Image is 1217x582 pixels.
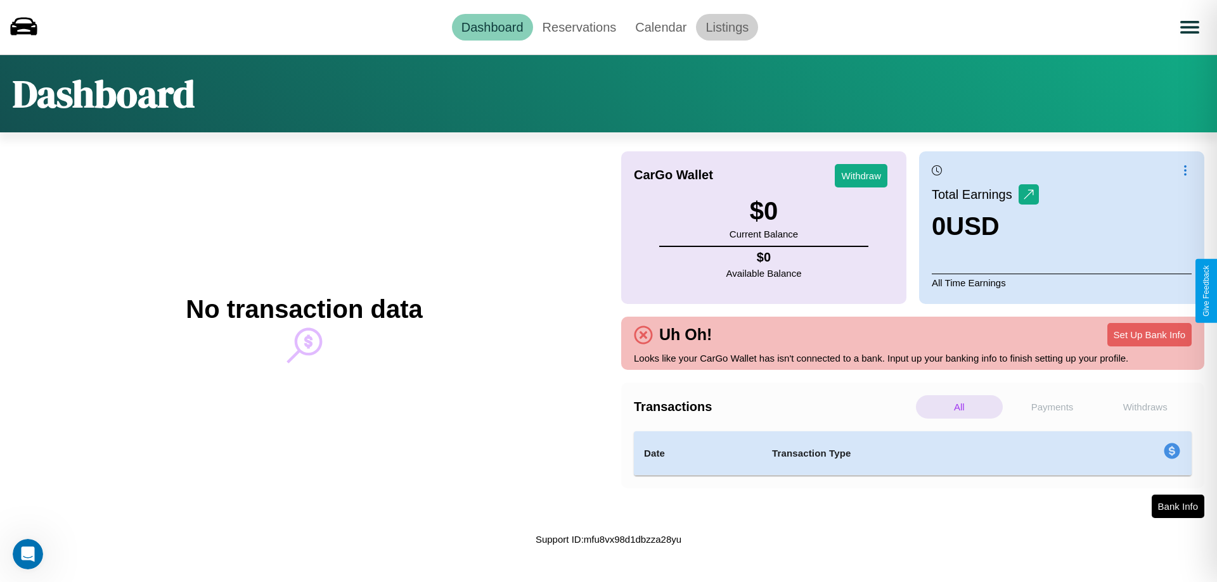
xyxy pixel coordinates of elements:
p: All [916,395,1003,419]
button: Withdraw [835,164,887,187]
a: Calendar [626,14,696,41]
p: Current Balance [730,225,798,243]
p: Payments [1009,395,1096,419]
h4: Transactions [634,400,913,414]
a: Reservations [533,14,626,41]
a: Listings [696,14,758,41]
p: Withdraws [1102,395,1188,419]
table: simple table [634,431,1192,476]
button: Bank Info [1152,495,1204,518]
button: Set Up Bank Info [1107,323,1192,346]
h4: CarGo Wallet [634,168,713,182]
h1: Dashboard [13,68,195,120]
h4: $ 0 [726,250,802,265]
p: Available Balance [726,265,802,282]
div: Give Feedback [1202,265,1211,317]
h4: Uh Oh! [653,326,718,344]
h3: 0 USD [932,212,1039,241]
h4: Date [644,446,752,461]
a: Dashboard [452,14,533,41]
p: All Time Earnings [932,274,1192,291]
p: Support ID: mfu8vx98d1dbzza28yu [536,531,681,548]
h4: Transaction Type [772,446,1060,461]
iframe: Intercom live chat [13,539,43,569]
button: Open menu [1172,9,1207,45]
p: Total Earnings [932,183,1019,206]
p: Looks like your CarGo Wallet has isn't connected to a bank. Input up your banking info to finish ... [634,350,1192,367]
h2: No transaction data [186,295,422,324]
h3: $ 0 [730,197,798,225]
